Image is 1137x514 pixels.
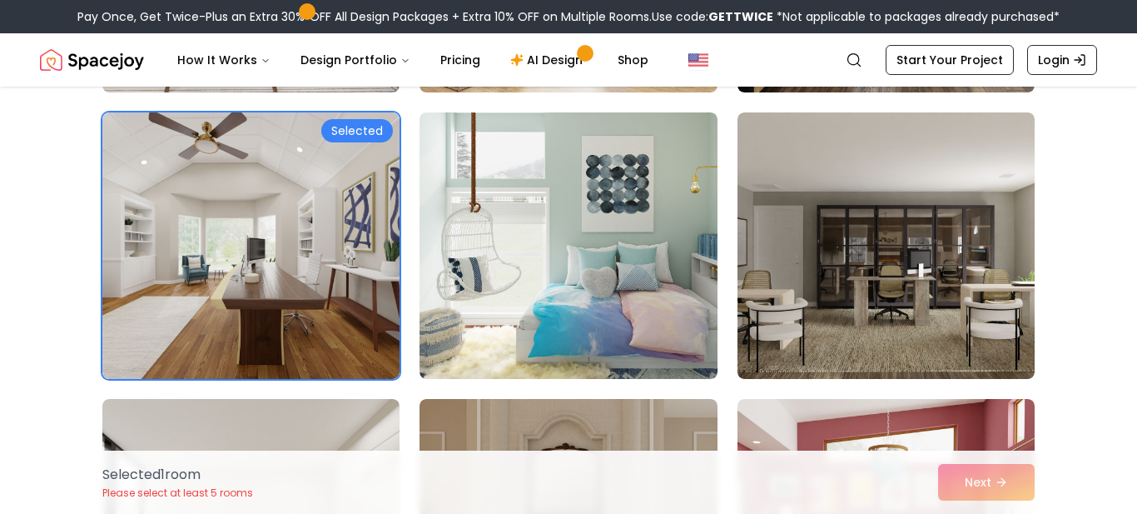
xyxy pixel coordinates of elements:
p: Selected 1 room [102,465,253,485]
a: Spacejoy [40,43,144,77]
img: United States [688,50,708,70]
p: Please select at least 5 rooms [102,487,253,500]
a: AI Design [497,43,601,77]
a: Pricing [427,43,494,77]
button: Design Portfolio [287,43,424,77]
a: Shop [604,43,662,77]
img: Spacejoy Logo [40,43,144,77]
img: Room room-17 [420,112,717,379]
button: How It Works [164,43,284,77]
div: Selected [321,119,393,142]
img: Room room-18 [737,112,1035,379]
a: Login [1027,45,1097,75]
b: GETTWICE [708,8,773,25]
nav: Global [40,33,1097,87]
img: Room room-16 [102,112,400,379]
span: Use code: [652,8,773,25]
a: Start Your Project [886,45,1014,75]
div: Pay Once, Get Twice-Plus an Extra 30% OFF All Design Packages + Extra 10% OFF on Multiple Rooms. [77,8,1060,25]
nav: Main [164,43,662,77]
span: *Not applicable to packages already purchased* [773,8,1060,25]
